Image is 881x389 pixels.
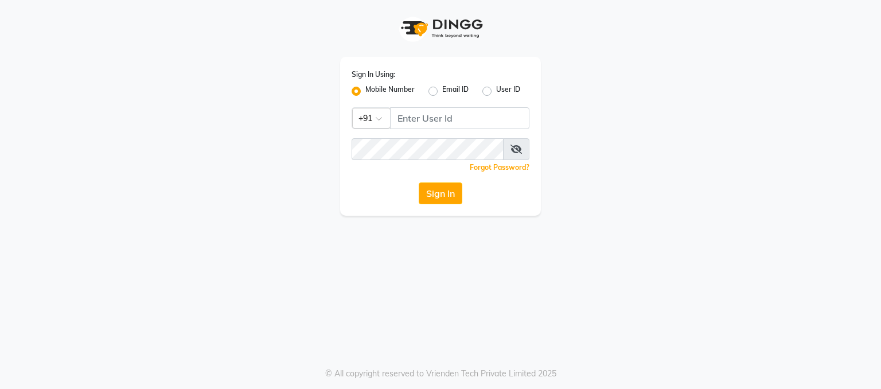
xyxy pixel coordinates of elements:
label: Sign In Using: [352,69,395,80]
label: Mobile Number [365,84,415,98]
img: logo1.svg [395,11,486,45]
input: Username [352,138,504,160]
input: Username [390,107,529,129]
button: Sign In [419,182,462,204]
a: Forgot Password? [470,163,529,172]
label: Email ID [442,84,469,98]
label: User ID [496,84,520,98]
